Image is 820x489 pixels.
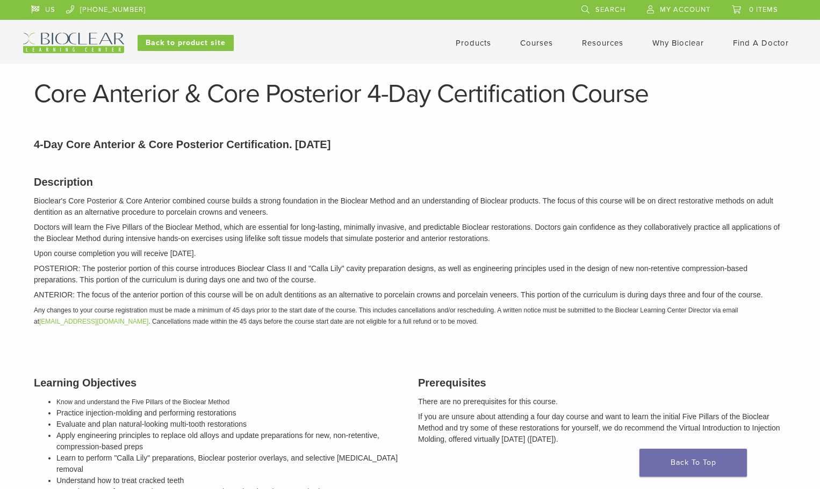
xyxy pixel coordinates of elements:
p: Doctors will learn the Five Pillars of the Bioclear Method, which are essential for long-lasting,... [34,222,786,244]
li: Understand how to treat cracked teeth [56,475,402,486]
li: Practice injection-molding and performing restorations [56,407,402,419]
a: [EMAIL_ADDRESS][DOMAIN_NAME] [39,318,148,325]
p: If you are unsure about attending a four day course and want to learn the initial Five Pillars of... [418,411,786,445]
p: There are no prerequisites for this course. [418,396,786,407]
img: Bioclear [23,33,124,53]
h3: Description [34,174,786,190]
p: ANTERIOR: The focus of the anterior portion of this course will be on adult dentitions as an alte... [34,289,786,301]
li: Learn to perform "Calla Lily" preparations, Bioclear posterior overlays, and selective [MEDICAL_D... [56,452,402,475]
a: Find A Doctor [733,38,789,48]
h3: Learning Objectives [34,375,402,391]
p: Bioclear's Core Posterior & Core Anterior combined course builds a strong foundation in the Biocl... [34,195,786,218]
em: Any changes to your course registration must be made a minimum of 45 days prior to the start date... [34,306,738,325]
a: Back To Top [639,449,747,477]
span: Search [595,5,625,14]
h3: Prerequisites [418,375,786,391]
span: Know and understand the Five Pillars of the Bioclear Method [56,398,229,406]
a: Why Bioclear [652,38,704,48]
p: POSTERIOR: The posterior portion of this course introduces Bioclear Class II and "Calla Lily" cav... [34,263,786,286]
span: 0 items [749,5,778,14]
p: Upon course completion you will receive [DATE]. [34,248,786,259]
span: My Account [660,5,710,14]
a: Back to product site [138,35,234,51]
a: Resources [582,38,623,48]
a: Courses [520,38,553,48]
a: Products [456,38,491,48]
li: Evaluate and plan natural-looking multi-tooth restorations [56,419,402,430]
li: Apply engineering principles to replace old alloys and update preparations for new, non-retentive... [56,430,402,452]
p: 4-Day Core Anterior & Core Posterior Certification. [DATE] [34,136,786,152]
h1: Core Anterior & Core Posterior 4-Day Certification Course [34,81,786,107]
